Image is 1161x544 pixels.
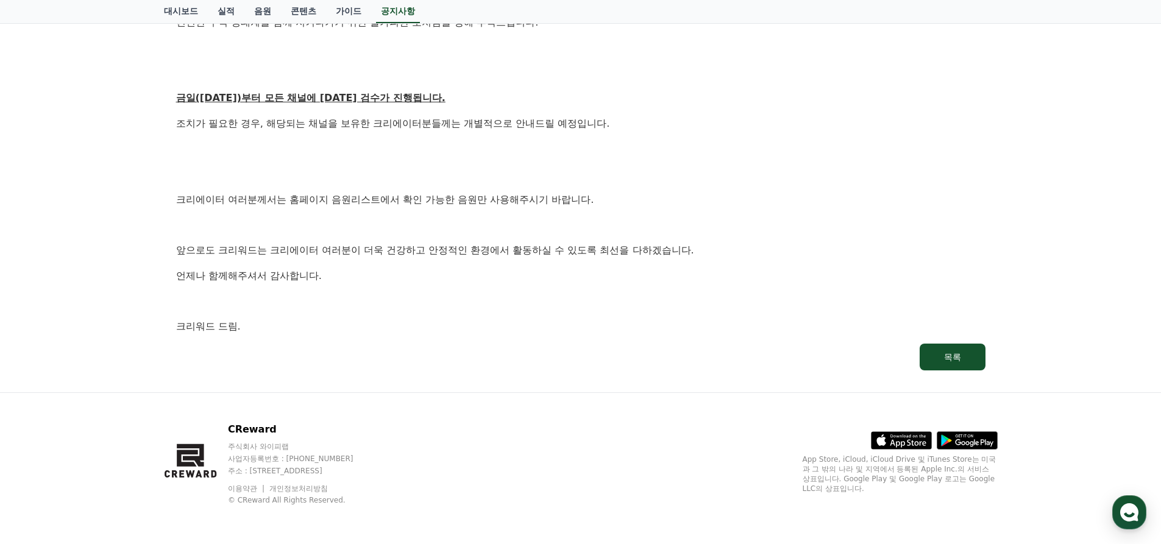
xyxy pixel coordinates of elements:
[157,386,234,417] a: 설정
[4,386,80,417] a: 홈
[228,422,377,437] p: CReward
[80,386,157,417] a: 대화
[176,242,985,258] p: 앞으로도 크리워드는 크리에이터 여러분이 더욱 건강하고 안정적인 환경에서 활동하실 수 있도록 최선을 다하겠습니다.
[920,344,985,370] button: 목록
[176,344,985,370] a: 목록
[228,484,266,493] a: 이용약관
[803,454,998,493] p: App Store, iCloud, iCloud Drive 및 iTunes Store는 미국과 그 밖의 나라 및 지역에서 등록된 Apple Inc.의 서비스 상표입니다. Goo...
[176,116,985,132] p: 조치가 필요한 경우, 해당되는 채널을 보유한 크리에이터분들께는 개별적으로 안내드릴 예정입니다.
[112,405,126,415] span: 대화
[176,92,446,104] u: 금일([DATE])부터 모든 채널에 [DATE] 검수가 진행됩니다.
[228,466,377,476] p: 주소 : [STREET_ADDRESS]
[944,351,961,363] div: 목록
[176,319,985,334] p: 크리워드 드림.
[38,404,46,414] span: 홈
[228,495,377,505] p: © CReward All Rights Reserved.
[228,454,377,464] p: 사업자등록번호 : [PHONE_NUMBER]
[228,442,377,451] p: 주식회사 와이피랩
[188,404,203,414] span: 설정
[269,484,328,493] a: 개인정보처리방침
[176,192,985,208] p: 크리에이터 여러분께서는 홈페이지 음원리스트에서 확인 가능한 음원만 사용해주시기 바랍니다.
[176,268,985,284] p: 언제나 함께해주셔서 감사합니다.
